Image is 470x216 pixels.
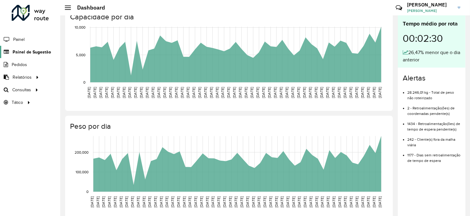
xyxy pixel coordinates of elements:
text: [DATE] [133,87,137,98]
text: [DATE] [96,196,100,207]
text: [DATE] [326,196,330,207]
text: [DATE] [221,87,225,98]
li: 1434 - Retroalimentação(ões) de tempo de espera pendente(s) [407,116,460,132]
text: [DATE] [267,87,271,98]
text: [DATE] [320,196,324,207]
text: [DATE] [180,87,184,98]
text: [DATE] [176,196,180,207]
span: Painel de Sugestão [13,49,51,55]
text: [DATE] [296,87,300,98]
text: 200,000 [75,150,88,154]
text: [DATE] [309,196,313,207]
text: [DATE] [209,87,213,98]
text: [DATE] [192,87,196,98]
span: [PERSON_NAME] [407,8,453,14]
text: 0 [83,80,85,84]
text: [DATE] [343,196,347,207]
text: [DATE] [280,196,284,207]
text: [DATE] [257,196,261,207]
text: [DATE] [297,196,301,207]
li: 1177 - Dias sem retroalimentação de tempo de espera [407,148,460,163]
h4: Peso por dia [70,122,387,131]
text: [DATE] [157,87,161,98]
text: [DATE] [165,196,169,207]
text: [DATE] [159,196,163,207]
text: [DATE] [378,196,382,207]
text: [DATE] [292,196,296,207]
span: Relatórios [13,74,32,81]
text: [DATE] [302,87,306,98]
text: [DATE] [188,196,192,207]
text: [DATE] [93,87,97,98]
text: [DATE] [107,196,111,207]
text: [DATE] [174,87,178,98]
text: [DATE] [332,196,336,207]
text: [DATE] [145,87,149,98]
text: [DATE] [378,87,382,98]
text: 100,000 [76,170,88,174]
a: Contato Rápido [392,1,405,14]
text: [DATE] [263,196,267,207]
text: [DATE] [139,87,143,98]
text: [DATE] [308,87,312,98]
text: [DATE] [234,196,238,207]
text: [DATE] [331,87,335,98]
text: [DATE] [136,196,140,207]
h4: Capacidade por dia [70,13,387,22]
text: [DATE] [217,196,221,207]
text: [DATE] [113,196,117,207]
text: [DATE] [303,196,307,207]
text: [DATE] [291,87,295,98]
text: [DATE] [119,196,123,207]
text: [DATE] [251,196,255,207]
text: [DATE] [274,196,278,207]
li: 28.246,01 kg - Total de peso não roteirizado [407,85,460,101]
text: [DATE] [99,87,103,98]
li: 2 - Retroalimentação(ões) de coordenadas pendente(s) [407,101,460,116]
h2: Dashboard [71,4,105,11]
text: [DATE] [366,87,370,98]
text: [DATE] [338,196,342,207]
text: 10,000 [75,26,85,29]
text: [DATE] [250,87,254,98]
text: [DATE] [101,196,105,207]
text: [DATE] [372,196,376,207]
text: [DATE] [222,196,226,207]
text: [DATE] [104,87,108,98]
text: [DATE] [372,87,376,98]
text: [DATE] [320,87,324,98]
text: [DATE] [244,87,248,98]
span: Pedidos [12,61,27,68]
text: [DATE] [87,87,91,98]
text: [DATE] [168,87,172,98]
text: [DATE] [261,87,265,98]
text: [DATE] [355,196,359,207]
text: [DATE] [128,87,132,98]
text: [DATE] [349,87,353,98]
text: [DATE] [194,196,198,207]
text: [DATE] [203,87,207,98]
li: 242 - Cliente(s) fora da malha viária [407,132,460,148]
div: Tempo médio por rota [403,20,460,28]
text: 5,000 [76,53,85,57]
text: [DATE] [211,196,215,207]
span: Consultas [12,87,31,93]
text: [DATE] [315,196,319,207]
text: [DATE] [240,196,244,207]
text: [DATE] [198,87,202,98]
text: [DATE] [279,87,283,98]
text: [DATE] [130,196,134,207]
text: [DATE] [215,87,219,98]
text: [DATE] [273,87,277,98]
text: [DATE] [153,196,157,207]
text: [DATE] [360,87,364,98]
text: [DATE] [314,87,318,98]
text: [DATE] [199,196,203,207]
text: [DATE] [163,87,166,98]
text: [DATE] [228,196,232,207]
div: 00:02:30 [403,28,460,49]
text: [DATE] [116,87,120,98]
h3: [PERSON_NAME] [407,2,453,8]
text: [DATE] [326,87,330,98]
text: [DATE] [122,87,126,98]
